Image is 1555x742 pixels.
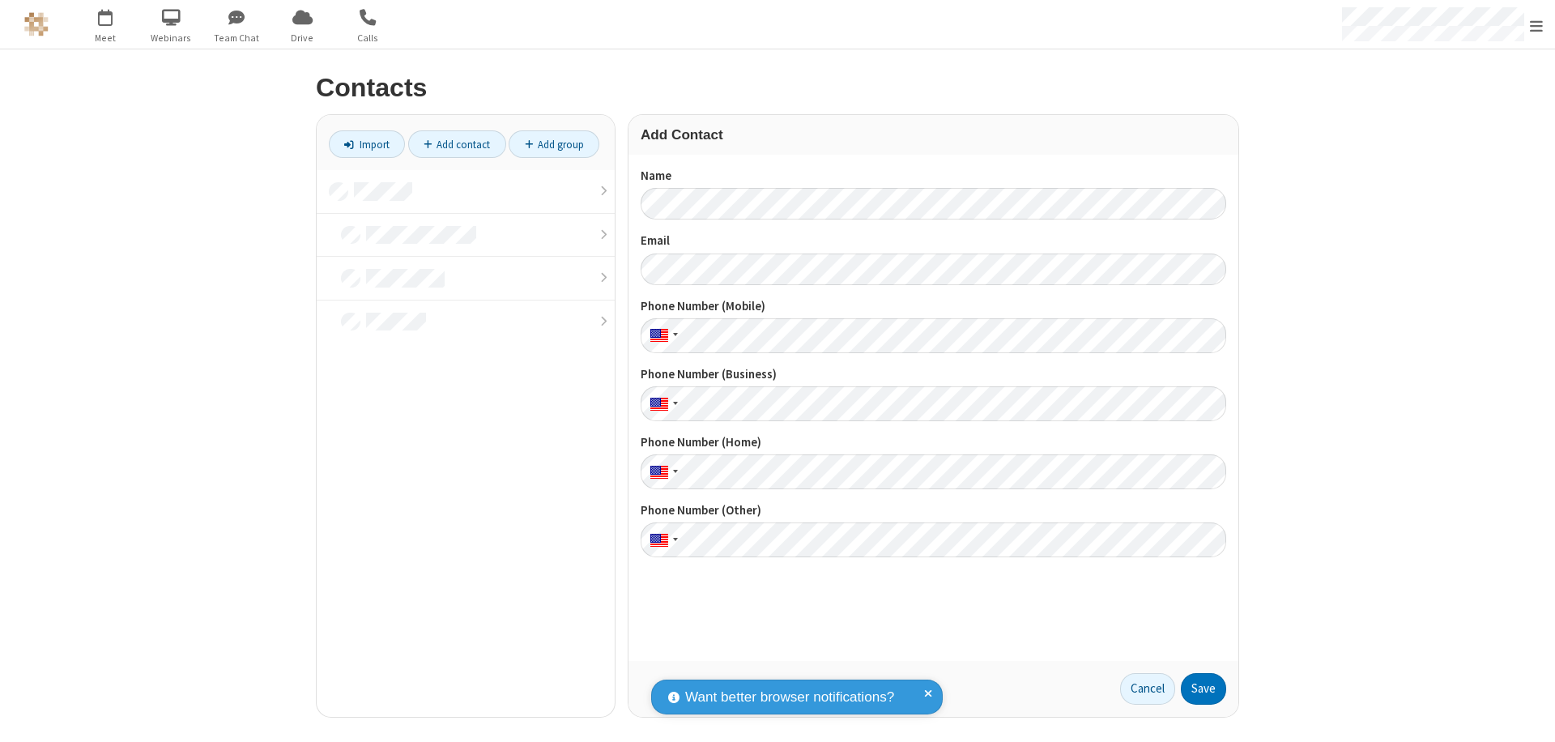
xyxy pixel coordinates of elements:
label: Phone Number (Other) [641,501,1226,520]
a: Cancel [1120,673,1175,706]
span: Calls [338,31,398,45]
img: QA Selenium DO NOT DELETE OR CHANGE [24,12,49,36]
a: Import [329,130,405,158]
label: Phone Number (Business) [641,365,1226,384]
div: United States: + 1 [641,318,683,353]
h3: Add Contact [641,127,1226,143]
div: United States: + 1 [641,522,683,557]
label: Name [641,167,1226,185]
label: Phone Number (Home) [641,433,1226,452]
span: Webinars [141,31,202,45]
span: Drive [272,31,333,45]
span: Want better browser notifications? [685,687,894,708]
a: Add group [509,130,599,158]
label: Phone Number (Mobile) [641,297,1226,316]
span: Team Chat [207,31,267,45]
a: Add contact [408,130,506,158]
span: Meet [75,31,136,45]
h2: Contacts [316,74,1239,102]
button: Save [1181,673,1226,706]
div: United States: + 1 [641,386,683,421]
div: United States: + 1 [641,454,683,489]
label: Email [641,232,1226,250]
